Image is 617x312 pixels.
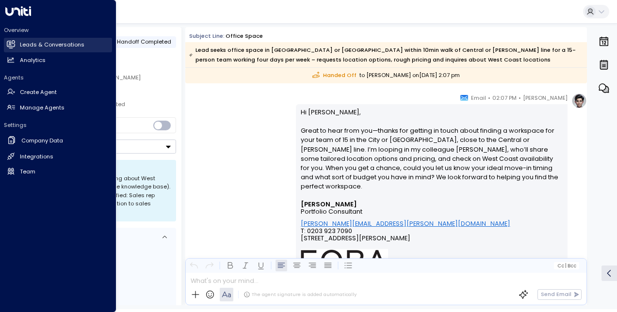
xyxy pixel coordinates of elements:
[20,41,84,49] h2: Leads & Conversations
[4,74,112,81] h2: Agents
[4,100,112,115] a: Manage Agents
[301,234,410,249] span: [STREET_ADDRESS][PERSON_NAME]
[20,56,46,64] h2: Analytics
[188,260,200,271] button: Undo
[471,93,486,103] span: Email
[4,121,112,129] h2: Settings
[519,93,521,103] span: •
[4,53,112,67] a: Analytics
[571,93,587,109] img: profile-logo.png
[20,88,57,96] h2: Create Agent
[185,67,587,83] div: to [PERSON_NAME] on [DATE] 2:07 pm
[189,32,225,40] span: Subject Line:
[4,164,112,179] a: Team
[204,260,215,271] button: Redo
[301,200,357,208] font: [PERSON_NAME]
[4,38,112,52] a: Leads & Conversations
[488,93,490,103] span: •
[301,220,510,227] a: [PERSON_NAME][EMAIL_ADDRESS][PERSON_NAME][DOMAIN_NAME]
[301,208,362,215] span: Portfolio Consultant
[523,93,568,103] span: [PERSON_NAME]
[20,153,53,161] h2: Integrations
[565,263,567,268] span: |
[21,137,63,145] h2: Company Data
[4,85,112,100] a: Create Agent
[226,32,263,40] div: Office space
[4,26,112,34] h2: Overview
[244,291,357,298] div: The agent signature is added automatically
[4,133,112,149] a: Company Data
[4,149,112,164] a: Integrations
[301,227,352,234] span: T: 0203 923 7090
[20,104,65,112] h2: Manage Agents
[189,45,582,64] div: Lead seeks office space in [GEOGRAPHIC_DATA] or [GEOGRAPHIC_DATA] within 10min walk of Central or...
[117,38,171,46] span: Handoff Completed
[554,262,579,269] button: Cc|Bcc
[557,263,576,268] span: Cc Bcc
[492,93,517,103] span: 02:07 PM
[301,108,563,201] p: Hi [PERSON_NAME], Great to hear from you—thanks for getting in touch about finding a workspace fo...
[20,168,35,176] h2: Team
[301,249,388,272] img: AIorK4ysLkpAD1VLoJghiceWoVRmgk1XU2vrdoLkeDLGAFfv_vh6vnfJOA1ilUWLDOVq3gZTs86hLsHm3vG-
[312,71,357,79] span: Handed Off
